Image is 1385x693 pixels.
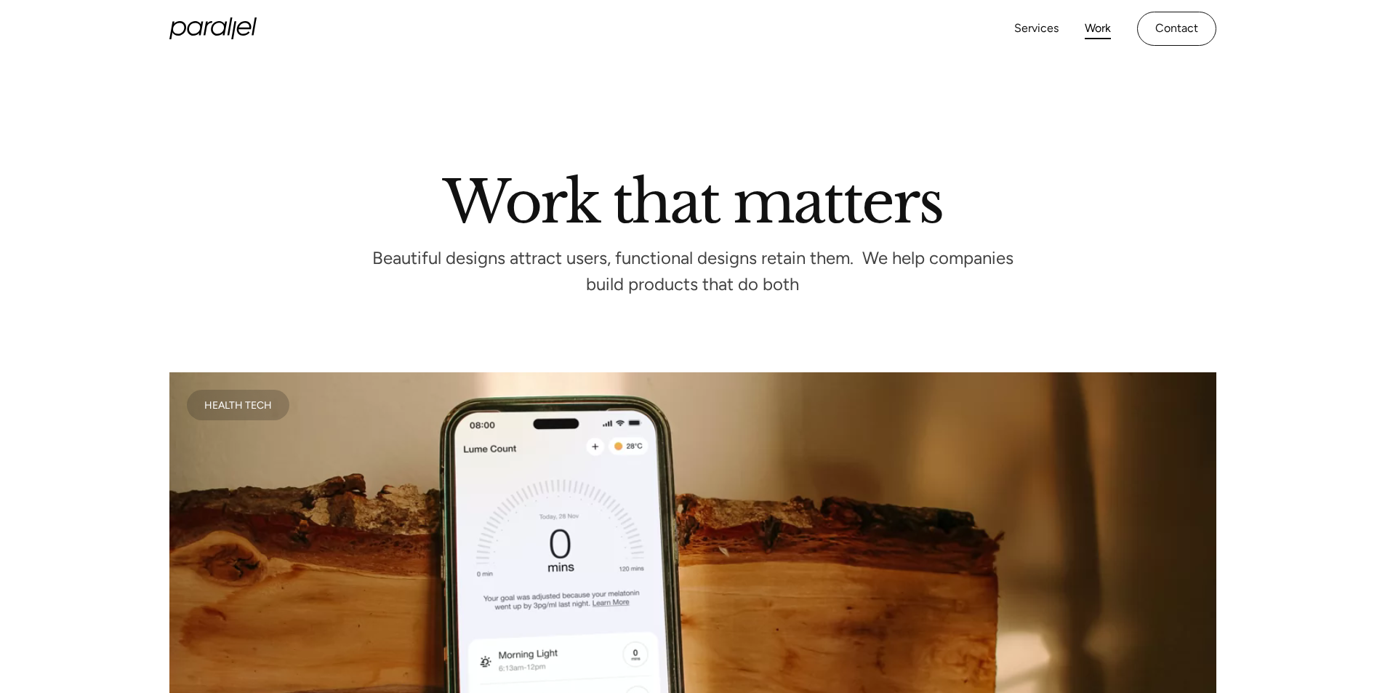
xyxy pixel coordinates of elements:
[204,401,272,409] div: Health Tech
[278,174,1107,223] h2: Work that matters
[1137,12,1216,46] a: Contact
[1085,18,1111,39] a: Work
[1014,18,1059,39] a: Services
[366,252,1020,291] p: Beautiful designs attract users, functional designs retain them. We help companies build products...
